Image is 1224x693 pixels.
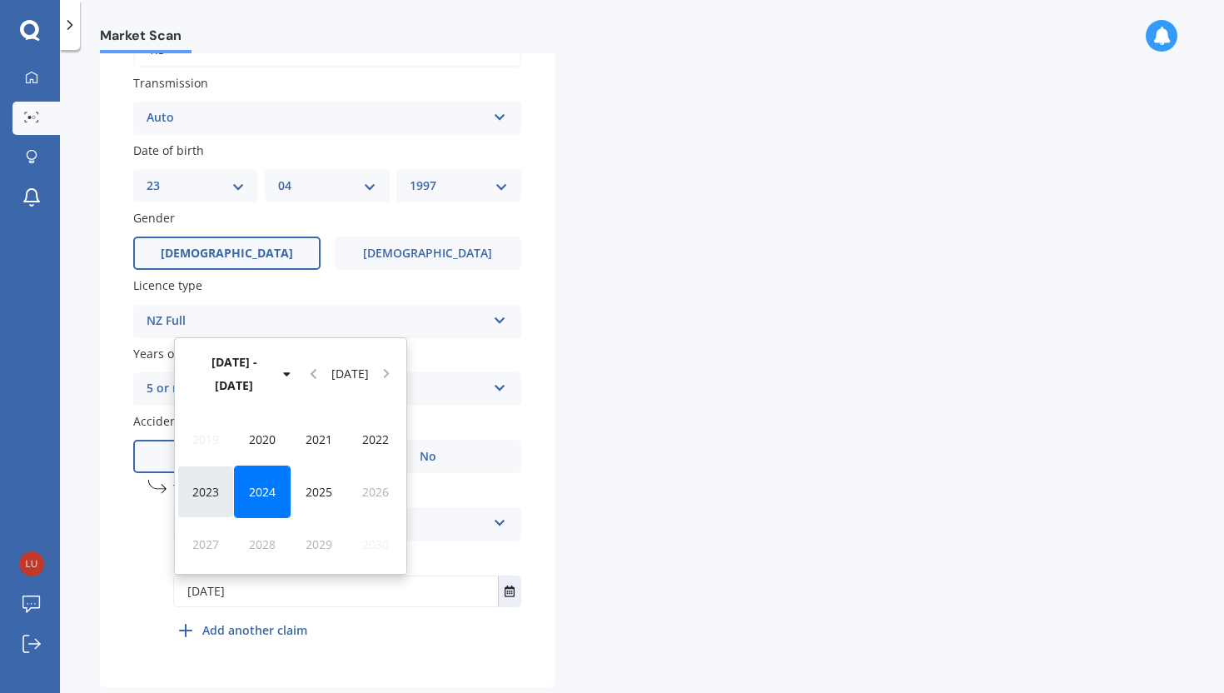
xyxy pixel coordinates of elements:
[202,621,307,639] b: Add another claim
[362,431,389,447] span: 2022
[234,466,291,518] div: 2024
[249,484,276,500] span: 2024
[133,278,202,294] span: Licence type
[175,338,406,574] div: DD/MM/YYYY
[363,247,492,261] span: [DEMOGRAPHIC_DATA]
[347,413,404,466] div: 2022
[291,466,347,518] div: 2025
[133,210,175,226] span: Gender
[325,347,376,401] button: [DATE]
[291,413,347,466] div: 2021
[133,346,286,361] span: Years of driving experience
[177,466,234,518] div: 2023
[420,450,436,464] span: No
[498,576,520,606] button: Select date
[306,431,332,447] span: 2021
[175,411,406,574] div: [DATE] - [DATE]
[133,142,204,158] span: Date of birth
[19,551,44,576] img: dd20c3117618a230212eac915dc65ab3
[306,484,332,500] span: 2025
[147,108,486,128] div: Auto
[234,413,291,466] div: 2020
[192,484,219,500] span: 2023
[100,27,192,50] span: Market Scan
[147,312,486,332] div: NZ Full
[161,247,293,261] span: [DEMOGRAPHIC_DATA]
[249,431,276,447] span: 2020
[174,576,498,606] input: DD/MM/YYYY
[133,75,208,91] span: Transmission
[147,379,486,399] div: 5 or more years
[133,413,344,429] span: Accidents or claims in the last 5 years
[184,347,303,401] button: [DATE] - [DATE]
